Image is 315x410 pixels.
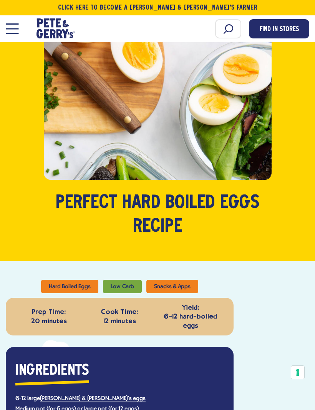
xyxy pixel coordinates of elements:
p: 20 minutes [15,307,82,325]
strong: Yield: [157,303,224,312]
span: Hard [122,191,160,215]
li: Low Carb [103,280,141,293]
strong: Prep Time: [15,307,82,316]
li: Snacks & Apps [146,280,198,293]
button: Your consent preferences for tracking technologies [291,366,304,379]
li: 6-12 large [15,396,224,402]
strong: Cook Time: [86,307,153,316]
input: Search [215,19,241,38]
span: Recipe [133,215,182,239]
span: Perfect [56,191,117,215]
span: Eggs [220,191,259,215]
p: 12 minutes [86,307,153,325]
button: Open Mobile Menu Modal Dialog [6,23,18,34]
a: Find in Stores [249,19,309,38]
strong: Ingredients [15,364,89,378]
span: Boiled [166,191,215,215]
span: Find in Stores [260,25,299,35]
a: [PERSON_NAME] & [PERSON_NAME]'s eggs [40,395,146,402]
li: Hard Boiled Eggs [41,280,98,293]
p: 6-12 hard-boiled eggs [157,303,224,330]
